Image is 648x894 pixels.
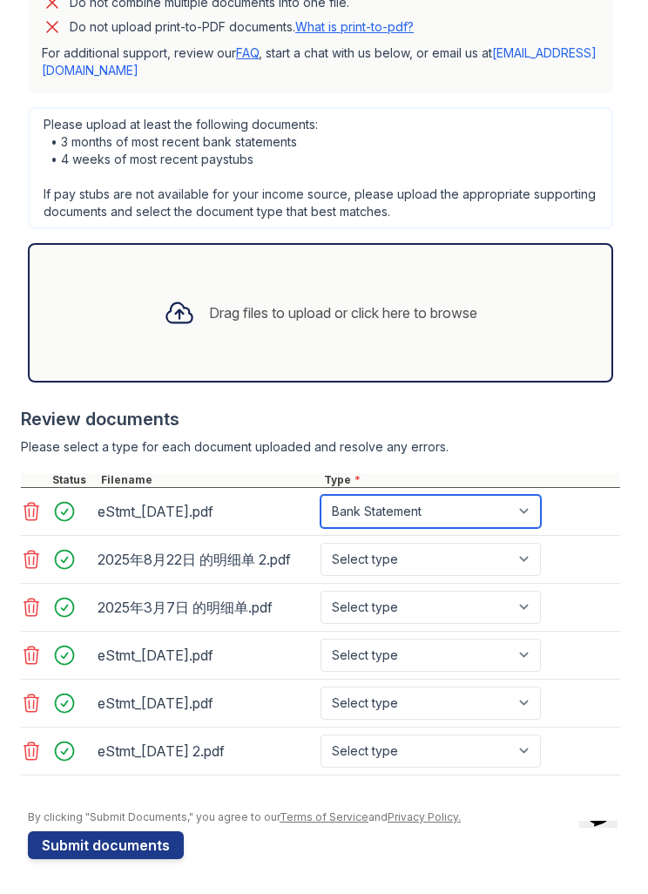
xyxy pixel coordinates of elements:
button: Submit documents [28,831,184,859]
a: Privacy Policy. [388,810,461,823]
a: What is print-to-pdf? [295,19,414,34]
iframe: chat widget [572,821,631,877]
div: Please select a type for each document uploaded and resolve any errors. [21,438,620,456]
div: eStmt_[DATE].pdf [98,689,314,717]
div: 2025年8月22日 的明细单 2.pdf [98,545,314,573]
p: Do not upload print-to-PDF documents. [70,18,414,36]
div: Status [49,473,98,487]
div: By clicking "Submit Documents," you agree to our and [28,810,620,824]
p: For additional support, review our , start a chat with us below, or email us at [42,44,599,79]
div: Type [321,473,620,487]
div: Filename [98,473,321,487]
div: eStmt_[DATE] 2.pdf [98,737,314,765]
div: Review documents [21,407,620,431]
div: Drag files to upload or click here to browse [209,302,477,323]
div: 2025年3月7日 的明细单.pdf [98,593,314,621]
div: eStmt_[DATE].pdf [98,498,314,525]
a: Terms of Service [280,810,368,823]
a: FAQ [236,45,259,60]
div: eStmt_[DATE].pdf [98,641,314,669]
div: Please upload at least the following documents: • 3 months of most recent bank statements • 4 wee... [28,107,613,229]
a: [EMAIL_ADDRESS][DOMAIN_NAME] [42,45,597,78]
